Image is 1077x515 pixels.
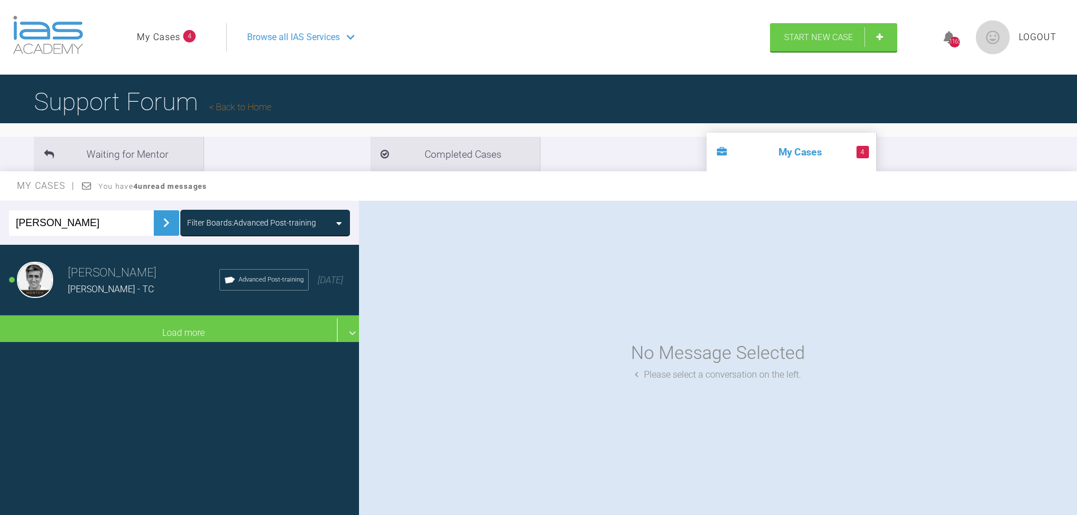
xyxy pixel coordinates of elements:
span: Browse all IAS Services [247,30,340,45]
span: 4 [857,146,869,158]
img: chevronRight.28bd32b0.svg [157,214,175,232]
div: No Message Selected [631,339,805,367]
img: Asif Chatoo [17,262,53,298]
a: My Cases [137,30,180,45]
span: You have [98,182,207,191]
span: 4 [183,30,196,42]
strong: 4 unread messages [133,182,207,191]
li: My Cases [707,133,876,171]
span: Start New Case [784,32,853,42]
span: [PERSON_NAME] - TC [68,284,154,295]
div: 1165 [949,37,960,47]
div: Please select a conversation on the left. [635,367,801,382]
li: Waiting for Mentor [34,137,204,171]
img: logo-light.3e3ef733.png [13,16,83,54]
div: Filter Boards: Advanced Post-training [187,217,316,229]
h1: Support Forum [34,82,271,122]
input: Enter Case ID or Title [9,210,154,236]
span: [DATE] [318,275,343,285]
a: Logout [1019,30,1057,45]
span: My Cases [17,180,75,191]
a: Back to Home [209,102,271,112]
a: Start New Case [770,23,897,51]
h3: [PERSON_NAME] [68,263,219,283]
li: Completed Cases [370,137,540,171]
span: Advanced Post-training [239,275,304,285]
img: profile.png [976,20,1010,54]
